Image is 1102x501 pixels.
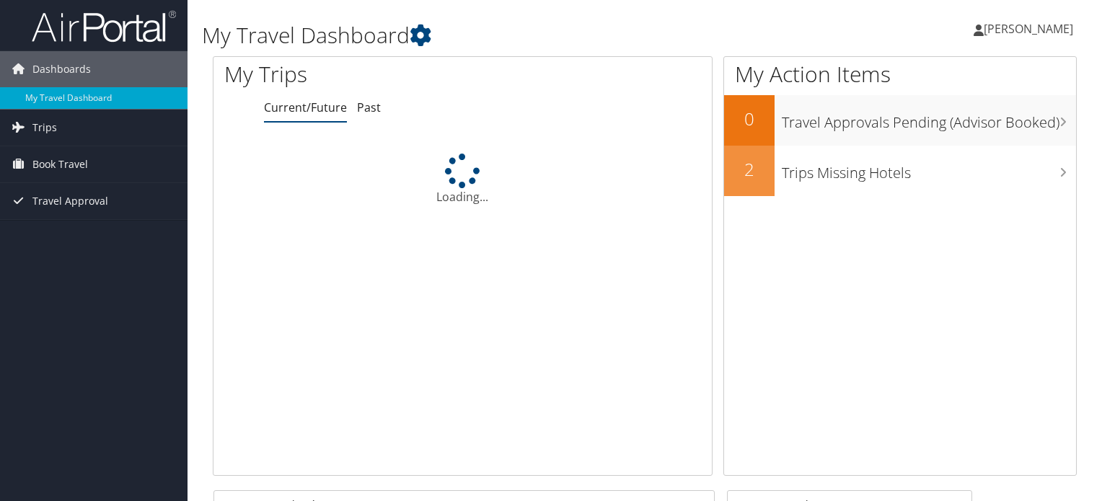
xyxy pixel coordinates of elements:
[264,99,347,115] a: Current/Future
[724,95,1076,146] a: 0Travel Approvals Pending (Advisor Booked)
[724,146,1076,196] a: 2Trips Missing Hotels
[32,146,88,182] span: Book Travel
[724,107,775,131] h2: 0
[32,110,57,146] span: Trips
[357,99,381,115] a: Past
[724,157,775,182] h2: 2
[782,156,1076,183] h3: Trips Missing Hotels
[213,154,712,205] div: Loading...
[224,59,493,89] h1: My Trips
[32,183,108,219] span: Travel Approval
[974,7,1088,50] a: [PERSON_NAME]
[724,59,1076,89] h1: My Action Items
[984,21,1073,37] span: [PERSON_NAME]
[202,20,793,50] h1: My Travel Dashboard
[32,9,176,43] img: airportal-logo.png
[782,105,1076,133] h3: Travel Approvals Pending (Advisor Booked)
[32,51,91,87] span: Dashboards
